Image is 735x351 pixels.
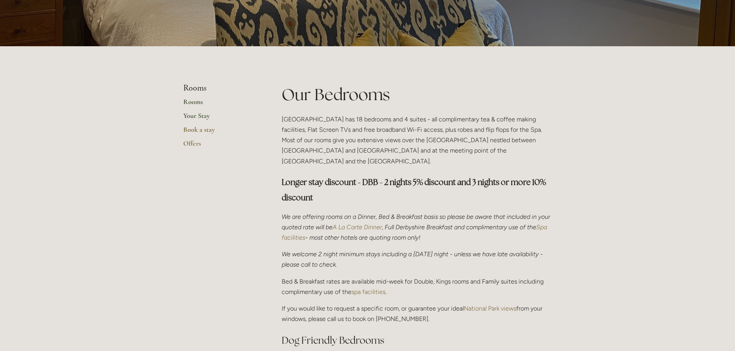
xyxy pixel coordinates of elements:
em: - most other hotels are quoting room only! [305,234,421,241]
em: , Full Derbyshire Breakfast and complimentary use of the [382,223,536,231]
p: [GEOGRAPHIC_DATA] has 18 bedrooms and 4 suites - all complimentary tea & coffee making facilities... [282,114,552,166]
em: We are offering rooms on a Dinner, Bed & Breakfast basis so please be aware that included in your... [282,213,552,231]
a: Offers [183,139,257,153]
em: We welcome 2 night minimum stays including a [DATE] night - unless we have late availability - pl... [282,250,544,268]
p: Bed & Breakfast rates are available mid-week for Double, Kings rooms and Family suites including ... [282,276,552,297]
h2: Dog Friendly Bedrooms [282,334,552,347]
a: Your Stay [183,111,257,125]
strong: Longer stay discount - DBB - 2 nights 5% discount and 3 nights or more 10% discount [282,177,547,203]
a: spa facilities [351,288,385,296]
a: Book a stay [183,125,257,139]
a: National Park views [464,305,516,312]
p: If you would like to request a specific room, or guarantee your ideal from your windows, please c... [282,303,552,324]
li: Rooms [183,83,257,93]
a: A La Carte Dinner [333,223,382,231]
a: Rooms [183,97,257,111]
h1: Our Bedrooms [282,83,552,106]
